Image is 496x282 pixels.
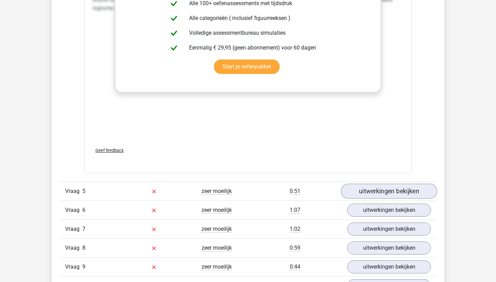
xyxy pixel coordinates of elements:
[290,207,300,214] span: 1:07
[201,226,232,232] span: zeer moeilijk
[65,225,82,233] span: Vraag
[82,207,85,213] span: 6
[82,245,85,251] span: 8
[347,241,431,254] a: uitwerkingen bekijken
[82,188,85,194] span: 5
[347,260,431,273] a: uitwerkingen bekijken
[95,148,124,153] span: Geef feedback
[65,206,82,214] span: Vraag
[201,188,232,195] span: zeer moeilijk
[201,207,232,214] span: zeer moeilijk
[347,204,431,217] a: uitwerkingen bekijken
[214,59,280,74] a: Start je oefenpakket
[201,245,232,251] span: zeer moeilijk
[290,263,300,270] span: 0:44
[290,188,300,195] span: 0:51
[65,187,82,195] span: Vraag
[347,223,431,236] a: uitwerkingen bekijken
[65,244,82,252] span: Vraag
[290,245,300,251] span: 0:59
[82,226,85,232] span: 7
[290,226,300,232] span: 1:02
[65,263,82,271] span: Vraag
[201,263,232,270] span: zeer moeilijk
[341,184,437,199] a: uitwerkingen bekijken
[82,263,85,270] span: 9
